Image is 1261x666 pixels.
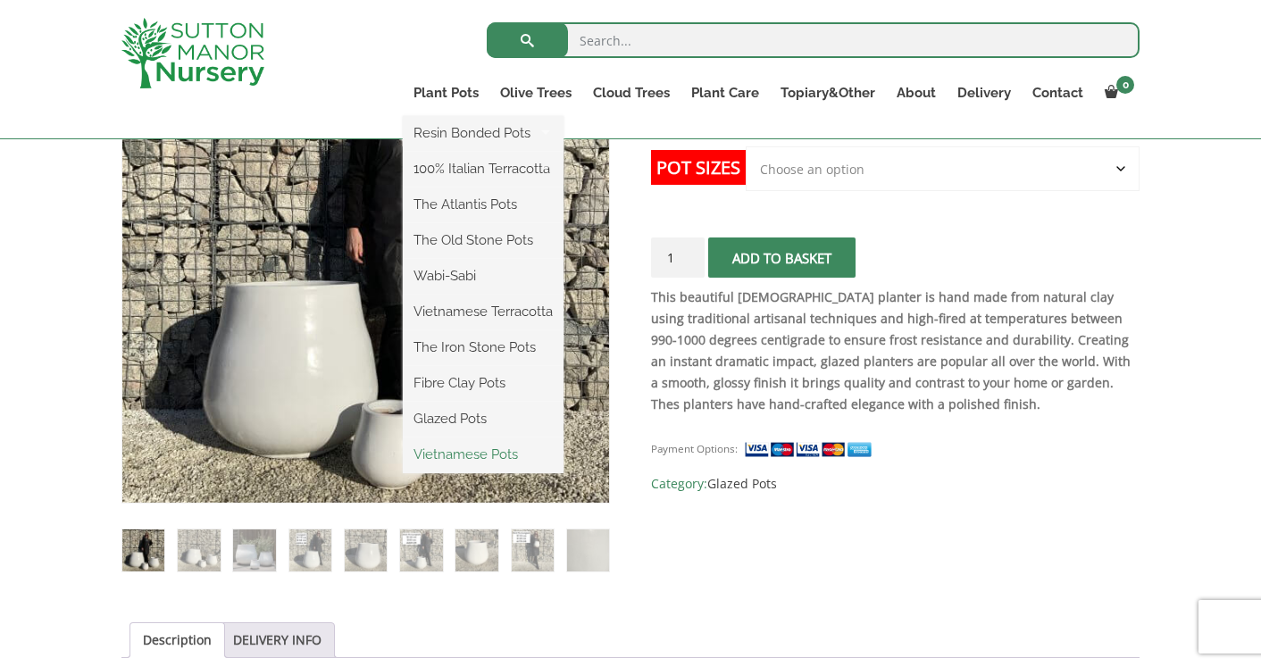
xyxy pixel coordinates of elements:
img: The Lang Co Glazed Shades Of White Plant Pots - Image 4 [289,529,331,571]
img: The Lang Co Glazed Shades Of White Plant Pots [122,529,164,571]
a: Olive Trees [489,80,582,105]
a: The Old Stone Pots [403,227,564,254]
input: Product quantity [651,237,705,278]
a: Vietnamese Terracotta [403,298,564,325]
img: The Lang Co Glazed Shades Of White Plant Pots - Image 6 [400,529,442,571]
a: About [886,80,947,105]
label: Pot Sizes [651,150,746,185]
small: Payment Options: [651,442,738,455]
a: Fibre Clay Pots [403,370,564,396]
a: Resin Bonded Pots [403,120,564,146]
button: Add to basket [708,237,856,278]
img: The Lang Co Glazed Shades Of White Plant Pots - Image 7 [455,529,497,571]
input: Search... [487,22,1140,58]
a: Topiary&Other [770,80,886,105]
img: The Lang Co Glazed Shades Of White Plant Pots - Image 3 [233,529,275,571]
a: 0 [1094,80,1140,105]
span: Category: [651,473,1140,495]
a: Cloud Trees [582,80,681,105]
img: The Lang Co Glazed Shades Of White Plant Pots - Image 8 [512,529,554,571]
strong: This beautiful [DEMOGRAPHIC_DATA] planter is hand made from natural clay using traditional artisa... [651,288,1131,412]
a: Delivery [947,80,1022,105]
img: The Lang Co Glazed Shades Of White Plant Pots - Image 9 [567,529,609,571]
img: The Lang Co Glazed Shades Of White Plant Pots - Image 5 [345,529,387,571]
a: Glazed Pots [707,475,777,492]
a: The Atlantis Pots [403,191,564,218]
img: The Lang Co Glazed Shades Of White Plant Pots - Image 2 [178,529,220,571]
img: logo [121,18,264,88]
img: payment supported [744,440,878,459]
a: Plant Pots [403,80,489,105]
a: Wabi-Sabi [403,262,564,289]
a: Description [143,623,212,657]
a: The Iron Stone Pots [403,334,564,361]
a: Vietnamese Pots [403,441,564,468]
a: Glazed Pots [403,405,564,432]
a: Contact [1022,80,1094,105]
a: 100% Italian Terracotta [403,155,564,182]
a: Plant Care [681,80,770,105]
a: DELIVERY INFO [233,623,322,657]
span: 0 [1116,76,1134,94]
